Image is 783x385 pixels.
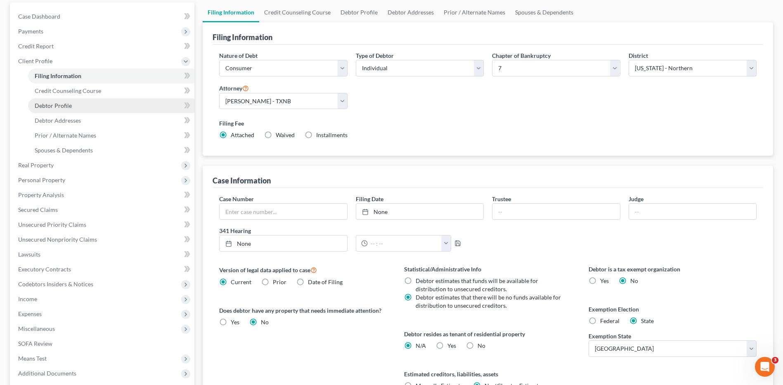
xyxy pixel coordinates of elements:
a: Unsecured Nonpriority Claims [12,232,194,247]
span: Date of Filing [308,278,343,285]
span: Additional Documents [18,370,76,377]
a: Credit Report [12,39,194,54]
a: Credit Counseling Course [28,83,194,98]
a: Filing Information [203,2,259,22]
span: 3 [772,357,778,364]
div: Filing Information [213,32,272,42]
label: Judge [629,195,643,203]
a: Prior / Alternate Names [28,128,194,143]
label: Attorney [219,83,249,93]
a: Spouses & Dependents [510,2,578,22]
a: Case Dashboard [12,9,194,24]
span: Waived [276,131,295,138]
span: Debtor Addresses [35,117,81,124]
a: Prior / Alternate Names [439,2,510,22]
label: Filing Fee [219,119,757,128]
span: Federal [600,317,620,324]
span: Installments [316,131,348,138]
iframe: Intercom live chat [755,357,775,377]
label: Statistical/Administrative Info [404,265,572,273]
span: Debtor Profile [35,102,72,109]
label: Nature of Debt [219,51,258,60]
span: Unsecured Nonpriority Claims [18,236,97,243]
span: Real Property [18,162,54,169]
a: Executory Contracts [12,262,194,277]
span: Credit Counseling Course [35,87,101,94]
span: Client Profile [18,57,52,64]
label: Estimated creditors, liabilities, assets [404,370,572,378]
label: Version of legal data applied to case [219,265,387,275]
span: Yes [600,277,609,284]
span: Property Analysis [18,191,64,198]
label: Exemption Election [589,305,757,314]
span: Means Test [18,355,47,362]
label: Filing Date [356,195,383,203]
label: Debtor resides as tenant of residential property [404,330,572,338]
label: Trustee [492,195,511,203]
span: Yes [447,342,456,349]
label: 341 Hearing [215,226,488,235]
input: -- [492,204,620,219]
a: Credit Counseling Course [259,2,336,22]
span: Miscellaneous [18,325,55,332]
span: N/A [416,342,426,349]
div: Case Information [213,176,271,185]
span: Personal Property [18,176,65,183]
a: None [356,204,483,219]
label: Does debtor have any property that needs immediate attention? [219,306,387,315]
span: Lawsuits [18,251,40,258]
input: -- [629,204,756,219]
label: Type of Debtor [356,51,394,60]
span: Spouses & Dependents [35,147,93,154]
label: Chapter of Bankruptcy [492,51,551,60]
input: Enter case number... [220,204,347,219]
span: Expenses [18,310,42,317]
span: No [261,318,269,326]
label: Case Number [219,195,254,203]
a: Debtor Profile [28,98,194,113]
span: No [630,277,638,284]
span: Debtor estimates that funds will be available for distribution to unsecured creditors. [416,277,538,292]
span: Credit Report [18,43,54,50]
span: No [478,342,485,349]
a: Debtor Profile [336,2,383,22]
span: Prior [273,278,286,285]
span: Yes [231,318,239,326]
a: Debtor Addresses [28,113,194,128]
span: SOFA Review [18,340,52,347]
span: Filing Information [35,72,81,79]
span: Current [231,278,251,285]
label: District [629,51,648,60]
span: Codebtors Insiders & Notices [18,280,93,288]
a: SOFA Review [12,336,194,351]
a: Debtor Addresses [383,2,439,22]
span: Unsecured Priority Claims [18,221,86,228]
span: Prior / Alternate Names [35,132,96,139]
a: Filing Information [28,69,194,83]
label: Exemption State [589,332,631,340]
span: Executory Contracts [18,266,71,273]
label: Debtor is a tax exempt organization [589,265,757,273]
a: None [220,235,347,251]
span: Case Dashboard [18,13,60,20]
a: Unsecured Priority Claims [12,217,194,232]
span: State [641,317,654,324]
span: Payments [18,28,43,35]
input: -- : -- [368,235,442,251]
a: Secured Claims [12,202,194,217]
span: Income [18,295,37,302]
a: Spouses & Dependents [28,143,194,158]
span: Debtor estimates that there will be no funds available for distribution to unsecured creditors. [416,294,561,309]
a: Property Analysis [12,188,194,202]
span: Secured Claims [18,206,58,213]
a: Lawsuits [12,247,194,262]
span: Attached [231,131,254,138]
